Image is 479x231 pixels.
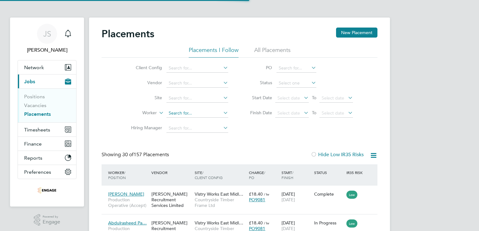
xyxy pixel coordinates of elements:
div: Complete [314,191,344,197]
span: Vistry Works East Midl… [195,220,243,226]
div: Site [193,167,247,183]
span: Low [346,219,357,228]
span: Select date [277,110,300,116]
span: / hr [264,221,269,225]
div: [DATE] [280,188,313,206]
span: Countryside Timber Frame Ltd [195,197,246,208]
span: £18.40 [249,191,263,197]
span: Timesheets [24,127,50,133]
span: £18.40 [249,220,263,226]
label: Client Config [126,65,162,70]
label: Finish Date [244,110,272,115]
div: In Progress [314,220,344,226]
div: Vendor [150,167,193,178]
input: Search for... [166,94,228,103]
a: [PERSON_NAME]Production Operative (Accept)[PERSON_NAME] Recruitment Services LimitedVistry Works ... [107,188,377,193]
input: Select one [276,79,316,88]
div: Jobs [18,88,76,122]
label: Vendor [126,80,162,85]
div: IR35 Risk [345,167,366,178]
span: Vistry Works East Midl… [195,191,243,197]
button: Network [18,60,76,74]
button: Timesheets [18,123,76,136]
span: Production Operative (Accept) [108,197,148,208]
span: Joanna Sobierajska [18,46,76,54]
a: Positions [24,94,45,100]
span: Select date [322,110,344,116]
span: Finance [24,141,42,147]
a: Abdulrasheed Pa…Production Operative (Accept)[PERSON_NAME] Recruitment Services LimitedVistry Wor... [107,217,377,222]
span: Engage [43,219,60,225]
span: [DATE] [282,197,295,203]
label: Start Date [244,95,272,100]
a: Placements [24,111,51,117]
span: / PO [249,170,265,180]
span: / Client Config [195,170,223,180]
span: To [310,109,318,117]
div: Worker [107,167,150,183]
div: Start [280,167,313,183]
span: Select date [322,95,344,101]
span: Jobs [24,79,35,85]
span: Powered by [43,214,60,219]
span: Select date [277,95,300,101]
span: PO9081 [249,197,265,203]
label: Hiring Manager [126,125,162,131]
div: Status [313,167,345,178]
li: All Placements [254,46,291,58]
a: Powered byEngage [34,214,61,226]
span: / Finish [282,170,293,180]
button: Finance [18,137,76,151]
span: JS [43,30,51,38]
li: Placements I Follow [189,46,239,58]
span: 30 of [122,151,134,158]
button: New Placement [336,28,377,38]
a: Vacancies [24,102,46,108]
h2: Placements [102,28,154,40]
label: Status [244,80,272,85]
input: Search for... [276,64,316,73]
span: Preferences [24,169,51,175]
input: Search for... [166,64,228,73]
span: [PERSON_NAME] [108,191,144,197]
span: To [310,94,318,102]
span: Low [346,191,357,199]
div: [PERSON_NAME] Recruitment Services Limited [150,188,193,212]
input: Search for... [166,79,228,88]
input: Search for... [166,124,228,133]
label: Hide Low IR35 Risks [311,151,364,158]
label: Worker [121,110,157,116]
button: Reports [18,151,76,165]
label: Site [126,95,162,100]
span: 157 Placements [122,151,169,158]
span: Network [24,64,44,70]
div: Charge [247,167,280,183]
span: / hr [264,192,269,197]
a: JS[PERSON_NAME] [18,24,76,54]
div: Showing [102,151,170,158]
span: Reports [24,155,42,161]
button: Jobs [18,74,76,88]
button: Preferences [18,165,76,179]
nav: Main navigation [10,18,84,207]
a: Go to home page [18,185,76,195]
span: Abdulrasheed Pa… [108,220,147,226]
img: acceptrec-logo-retina.png [38,185,56,195]
label: PO [244,65,272,70]
span: / Position [108,170,126,180]
input: Search for... [166,109,228,118]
